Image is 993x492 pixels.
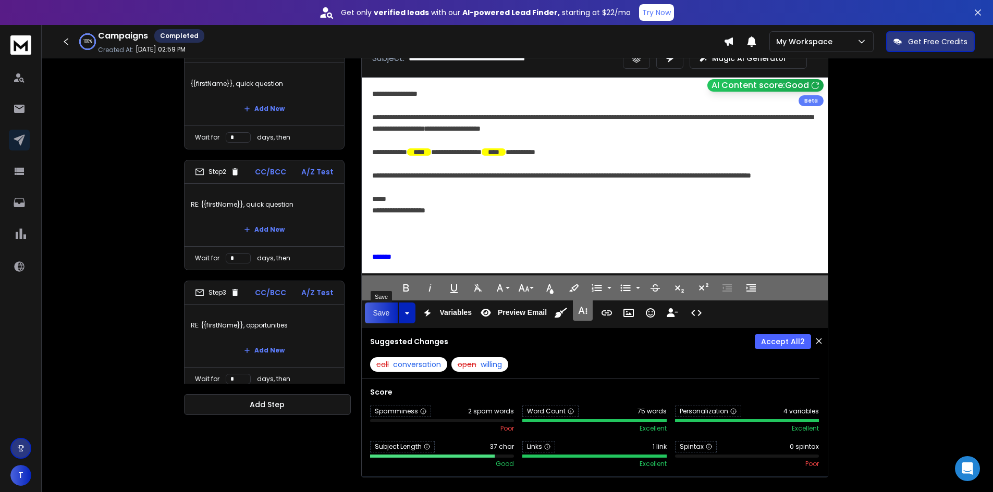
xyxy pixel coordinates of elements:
[496,460,514,468] span: good
[653,443,667,451] span: 1 link
[376,359,389,370] span: call
[374,7,429,18] strong: verified leads
[886,31,975,52] button: Get Free Credits
[776,36,837,47] p: My Workspace
[522,441,555,452] span: Links
[255,167,286,177] p: CC/BCC
[755,334,811,349] button: Accept All2
[437,308,474,317] span: Variables
[642,7,671,18] p: Try Now
[717,277,737,298] button: Decrease Indent (Ctrl+[)
[393,359,441,370] span: conversation
[195,375,219,383] p: Wait for
[191,190,338,219] p: RE: {{firstName}}, quick question
[301,287,334,298] p: A/Z Test
[462,7,560,18] strong: AI-powered Lead Finder,
[370,406,431,417] span: Spamminess
[370,441,435,452] span: Subject Length
[792,424,819,433] span: excellent
[955,456,980,481] div: Open Intercom Messenger
[236,340,293,361] button: Add New
[257,254,290,262] p: days, then
[634,277,642,298] button: Unordered List
[10,465,31,486] button: T
[476,302,549,323] button: Preview Email
[195,254,219,262] p: Wait for
[605,277,614,298] button: Ordered List
[154,29,204,43] div: Completed
[370,336,448,347] h3: Suggested Changes
[490,443,514,451] span: 37 char
[372,52,404,65] p: Subject:
[98,30,148,42] h1: Campaigns
[136,45,186,54] p: [DATE] 02:59 PM
[540,277,560,298] button: Text Color
[640,424,667,433] span: excellent
[195,167,240,176] div: Step 2
[908,36,967,47] p: Get Free Credits
[236,98,293,119] button: Add New
[587,277,607,298] button: Ordered List
[418,302,474,323] button: Variables
[799,95,824,106] div: Beta
[639,4,674,21] button: Try Now
[236,219,293,240] button: Add New
[365,302,398,323] button: Save
[458,359,476,370] span: open
[191,311,338,340] p: RE: {{firstName}}, opportunities
[257,375,290,383] p: days, then
[616,277,635,298] button: Unordered List
[184,394,351,415] button: Add Step
[184,281,345,391] li: Step3CC/BCCA/Z TestRE: {{firstName}}, opportunitiesAdd NewWait fordays, then
[184,39,345,149] li: Step1CC/BCCA/Z Test{{firstName}}, quick questionAdd NewWait fordays, then
[341,7,631,18] p: Get only with our starting at $22/mo
[522,406,579,417] span: Word Count
[675,406,741,417] span: Personalization
[195,133,219,142] p: Wait for
[693,277,713,298] button: Superscript
[638,407,667,415] span: 75 words
[686,302,706,323] button: Code View
[370,387,819,397] h3: Score
[707,79,824,92] button: AI Content score:Good
[640,460,667,468] span: excellent
[690,48,807,69] button: Magic AI Generator
[255,287,286,298] p: CC/BCC
[83,39,92,45] p: 100 %
[371,291,392,302] div: Save
[257,133,290,142] p: days, then
[184,160,345,270] li: Step2CC/BCCA/Z TestRE: {{firstName}}, quick questionAdd NewWait fordays, then
[10,35,31,55] img: logo
[481,359,502,370] span: willing
[98,46,133,54] p: Created At:
[675,441,717,452] span: Spintax
[805,460,819,468] span: poor
[500,424,514,433] span: poor
[468,407,514,415] span: 2 spam words
[712,53,787,64] p: Magic AI Generator
[191,69,338,98] p: {{firstName}}, quick question
[301,167,334,177] p: A/Z Test
[195,288,240,297] div: Step 3
[741,277,761,298] button: Increase Indent (Ctrl+])
[669,277,689,298] button: Subscript
[783,407,819,415] span: 4 variables
[496,308,549,317] span: Preview Email
[790,443,819,451] span: 0 spintax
